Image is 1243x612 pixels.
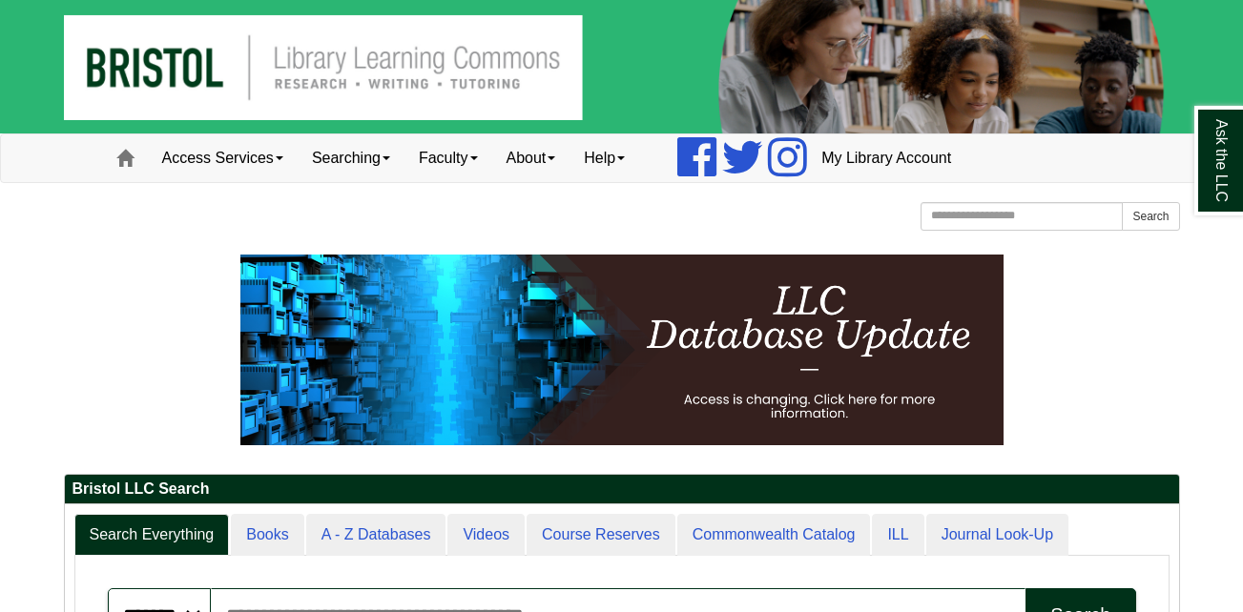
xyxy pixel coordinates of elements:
[74,514,230,557] a: Search Everything
[926,514,1068,557] a: Journal Look-Up
[1122,202,1179,231] button: Search
[527,514,675,557] a: Course Reserves
[240,255,1004,445] img: HTML tutorial
[148,134,298,182] a: Access Services
[447,514,525,557] a: Videos
[570,134,639,182] a: Help
[492,134,570,182] a: About
[677,514,871,557] a: Commonwealth Catalog
[872,514,923,557] a: ILL
[65,475,1179,504] h2: Bristol LLC Search
[298,134,404,182] a: Searching
[404,134,492,182] a: Faculty
[306,514,446,557] a: A - Z Databases
[231,514,303,557] a: Books
[807,134,965,182] a: My Library Account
